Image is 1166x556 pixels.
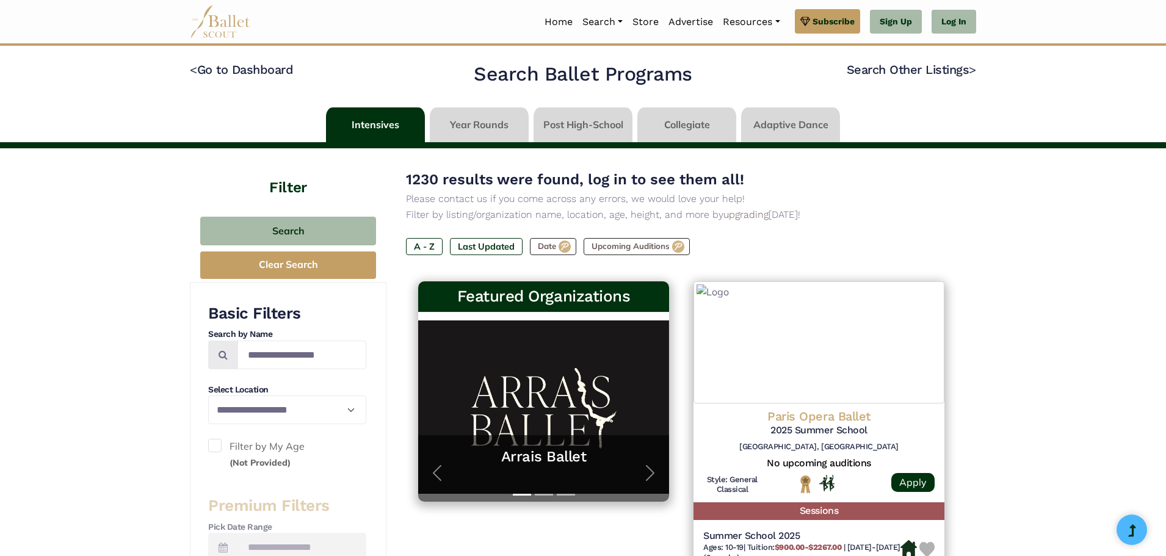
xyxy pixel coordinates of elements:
span: Subscribe [813,15,855,28]
a: Store [628,9,664,35]
img: National [798,475,813,494]
code: < [190,62,197,77]
h4: Filter [190,148,386,198]
button: Slide 1 [513,488,531,502]
h6: [GEOGRAPHIC_DATA], [GEOGRAPHIC_DATA] [703,442,935,452]
h4: Search by Name [208,328,366,341]
h4: Pick Date Range [208,521,366,533]
a: Search [578,9,628,35]
a: Arrais BalletTrain with World-Class Faculty at Arrais Ballet Summer Intensive! This summer, eleva... [430,325,657,489]
h3: Featured Organizations [428,286,659,307]
li: Intensives [324,107,427,142]
h5: 2025 Summer School [703,424,935,437]
a: Advertise [664,9,718,35]
small: (Not Provided) [230,457,291,468]
img: In Person [819,475,835,491]
a: Home [540,9,578,35]
h6: Style: General Classical [703,475,761,496]
h4: Select Location [208,384,366,396]
li: Adaptive Dance [739,107,842,142]
a: <Go to Dashboard [190,62,293,77]
span: 1230 results were found, log in to see them all! [406,171,744,188]
a: Search Other Listings> [847,62,976,77]
li: Year Rounds [427,107,531,142]
input: Search by names... [237,341,366,369]
label: Upcoming Auditions [584,238,690,255]
a: Log In [932,10,976,34]
label: Last Updated [450,238,523,255]
p: Please contact us if you come across any errors, we would love your help! [406,191,957,207]
a: Sign Up [870,10,922,34]
h4: Paris Opera Ballet [703,408,935,424]
button: Clear Search [200,251,376,279]
a: upgrading [723,209,769,220]
h3: Basic Filters [208,303,366,324]
p: Filter by listing/organization name, location, age, height, and more by [DATE]! [406,207,957,223]
img: gem.svg [800,15,810,28]
h5: Summer School 2025 [703,530,900,543]
img: Logo [693,281,944,403]
li: Collegiate [635,107,739,142]
label: Filter by My Age [208,439,366,470]
li: Post High-School [531,107,635,142]
a: Resources [718,9,784,35]
button: Slide 3 [557,488,575,502]
b: $900.00-$2267.00 [775,543,841,552]
h2: Search Ballet Programs [474,62,692,87]
code: > [969,62,976,77]
button: Search [200,217,376,245]
span: Tuition: [747,543,844,552]
label: Date [530,238,576,255]
h5: Arrais Ballet [430,325,657,344]
span: Ages: 10-19 [703,543,744,552]
a: Apply [891,473,935,492]
a: Subscribe [795,9,860,34]
h5: No upcoming auditions [703,457,935,470]
a: Arrais Ballet [430,447,657,466]
h5: Sessions [693,502,944,520]
label: A - Z [406,238,443,255]
button: Slide 2 [535,488,553,502]
h3: Premium Filters [208,496,366,516]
